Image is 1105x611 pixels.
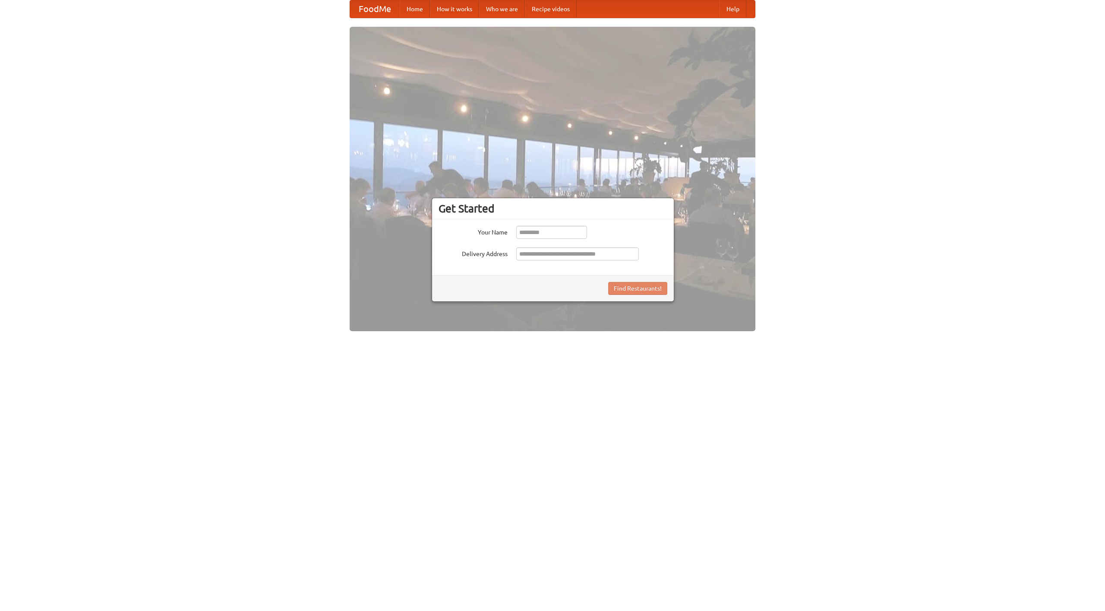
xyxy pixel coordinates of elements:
a: How it works [430,0,479,18]
a: Recipe videos [525,0,577,18]
a: FoodMe [350,0,400,18]
h3: Get Started [439,202,667,215]
button: Find Restaurants! [608,282,667,295]
label: Your Name [439,226,508,237]
label: Delivery Address [439,247,508,258]
a: Home [400,0,430,18]
a: Who we are [479,0,525,18]
a: Help [720,0,746,18]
